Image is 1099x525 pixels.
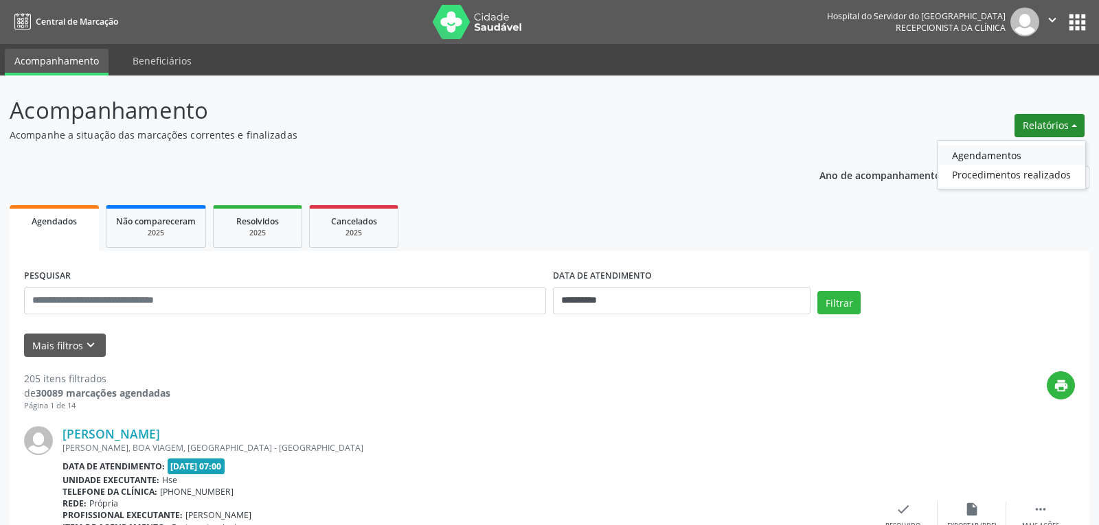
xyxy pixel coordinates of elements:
b: Data de atendimento: [63,460,165,472]
img: img [24,426,53,455]
b: Unidade executante: [63,474,159,486]
label: PESQUISAR [24,266,71,287]
span: Própria [89,498,118,509]
div: 2025 [319,228,388,238]
button:  [1039,8,1065,36]
div: Página 1 de 14 [24,400,170,412]
p: Acompanhe a situação das marcações correntes e finalizadas [10,128,765,142]
button: Relatórios [1015,114,1085,137]
strong: 30089 marcações agendadas [36,386,170,399]
div: 2025 [116,228,196,238]
i:  [1045,12,1060,27]
span: [PERSON_NAME] [185,509,251,521]
div: de [24,386,170,400]
div: 2025 [223,228,292,238]
span: Resolvidos [236,215,279,227]
span: Não compareceram [116,215,196,227]
button: Filtrar [817,291,861,314]
i: insert_drive_file [964,502,979,517]
b: Rede: [63,498,87,509]
span: [PHONE_NUMBER] [160,486,234,498]
label: DATA DE ATENDIMENTO [553,266,652,287]
a: Acompanhamento [5,49,109,75]
span: Agendados [32,215,77,227]
i: print [1054,378,1069,393]
i: keyboard_arrow_down [83,338,98,353]
span: [DATE] 07:00 [168,458,225,474]
i:  [1033,502,1048,517]
p: Ano de acompanhamento [819,166,941,183]
span: Hse [162,474,177,486]
b: Profissional executante: [63,509,183,521]
span: Central de Marcação [36,16,118,27]
a: Beneficiários [123,49,201,73]
a: Central de Marcação [10,10,118,33]
span: Cancelados [331,215,377,227]
ul: Relatórios [937,140,1086,189]
p: Acompanhamento [10,93,765,128]
div: [PERSON_NAME], BOA VIAGEM, [GEOGRAPHIC_DATA] - [GEOGRAPHIC_DATA] [63,442,869,454]
div: Hospital do Servidor do [GEOGRAPHIC_DATA] [827,10,1006,22]
a: Procedimentos realizados [938,165,1085,184]
b: Telefone da clínica: [63,486,157,498]
a: Agendamentos [938,145,1085,165]
i: check [896,502,911,517]
span: Recepcionista da clínica [896,22,1006,34]
button: apps [1065,10,1089,34]
img: img [1010,8,1039,36]
button: print [1047,371,1075,399]
div: 205 itens filtrados [24,371,170,386]
button: Mais filtroskeyboard_arrow_down [24,334,106,358]
a: [PERSON_NAME] [63,426,160,441]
